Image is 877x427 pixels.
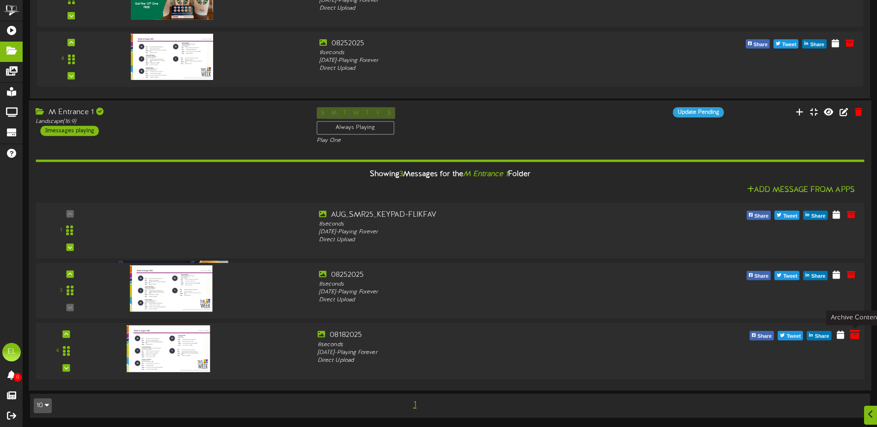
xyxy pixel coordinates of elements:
[411,400,419,410] span: 1
[807,331,831,340] button: Share
[747,211,771,220] button: Share
[319,57,650,65] div: [DATE] - Playing Forever
[780,40,798,50] span: Tweet
[752,40,770,50] span: Share
[753,271,771,281] span: Share
[774,211,799,220] button: Tweet
[746,39,770,49] button: Share
[117,261,228,290] img: 16835880-bd7d-4e08-878e-e0029ecc5bc5.jpg
[319,288,650,296] div: [DATE] - Playing Forever
[319,49,650,57] div: 8 seconds
[778,331,803,340] button: Tweet
[781,271,799,281] span: Tweet
[774,271,799,280] button: Tweet
[127,325,210,372] img: aa968ac5-db31-41bb-81a4-9061e30082b5.jpg
[317,137,583,145] div: Play One
[747,271,771,280] button: Share
[803,271,828,280] button: Share
[319,220,650,228] div: 8 seconds
[319,236,650,244] div: Direct Upload
[36,118,302,126] div: Landscape ( 16:9 )
[13,373,22,382] span: 0
[749,331,774,340] button: Share
[802,39,827,49] button: Share
[810,271,828,281] span: Share
[319,281,650,288] div: 8 seconds
[673,107,724,117] div: Update Pending
[319,65,650,73] div: Direct Upload
[785,331,803,342] span: Tweet
[319,296,650,304] div: Direct Upload
[753,211,771,221] span: Share
[463,170,508,178] i: M Entrance 1
[319,210,650,220] div: AUG_SMR25_KEYPAD-FLIKFAV
[755,331,773,342] span: Share
[399,170,403,178] span: 3
[319,38,650,49] div: 08252025
[803,211,828,220] button: Share
[318,348,652,356] div: [DATE] - Playing Forever
[318,330,652,341] div: 08182025
[319,228,650,236] div: [DATE] - Playing Forever
[781,211,799,221] span: Tweet
[319,270,650,281] div: 08252025
[318,341,652,348] div: 8 seconds
[317,121,394,134] div: Always Playing
[744,184,858,196] button: Add Message From Apps
[808,40,826,50] span: Share
[2,343,21,361] div: EL
[131,34,213,80] img: fc7cdafa-4f48-456e-a1dc-759cc1781cb4.jpg
[813,331,831,342] span: Share
[318,357,652,365] div: Direct Upload
[40,126,98,136] div: 3 messages playing
[36,107,302,118] div: M Entrance 1
[130,265,212,311] img: fc7cdafa-4f48-456e-a1dc-759cc1781cb4.jpg
[29,165,871,184] div: Showing Messages for the Folder
[810,211,828,221] span: Share
[773,39,798,49] button: Tweet
[34,398,52,413] button: 10
[319,5,650,12] div: Direct Upload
